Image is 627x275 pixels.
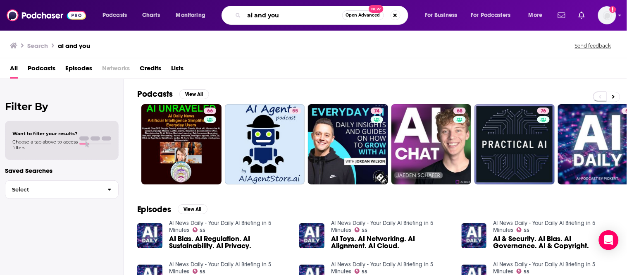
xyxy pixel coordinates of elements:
button: View All [178,204,207,214]
div: Search podcasts, credits, & more... [229,6,416,25]
a: 55 [355,269,368,274]
img: AI Bias. AI Regulation. AI Sustainability. AI Privacy. [137,223,162,249]
div: Open Intercom Messenger [599,230,619,250]
a: 55 [193,269,206,274]
h2: Podcasts [137,89,173,99]
svg: Add a profile image [610,6,616,13]
a: 68 [453,108,466,114]
span: Choose a tab above to access filters. [12,139,78,151]
a: Episodes [65,62,92,79]
span: Charts [142,10,160,21]
a: AI News Daily - Your Daily AI Briefing in 5 Minutes [493,220,595,234]
a: 76 [474,104,555,184]
a: Podcasts [28,62,55,79]
button: Send feedback [572,42,614,49]
a: AI News Daily - Your Daily AI Briefing in 5 Minutes [169,261,271,275]
img: Podchaser - Follow, Share and Rate Podcasts [7,7,86,23]
a: AI News Daily - Your Daily AI Briefing in 5 Minutes [169,220,271,234]
a: EpisodesView All [137,204,207,215]
a: AI Toys. AI Networking. AI Alignment. AI Cloud. [331,235,452,249]
span: 55 [524,229,530,232]
h3: Search [27,42,48,50]
a: All [10,62,18,79]
a: 66 [204,108,216,114]
span: Podcasts [103,10,127,21]
img: AI & Security. AI Bias. AI Governance. AI & Copyright. [462,223,487,249]
span: 66 [207,107,213,115]
a: 66 [141,104,222,184]
button: open menu [97,9,138,22]
h2: Filter By [5,100,119,112]
a: AI & Security. AI Bias. AI Governance. AI & Copyright. [493,235,614,249]
a: AI News Daily - Your Daily AI Briefing in 5 Minutes [331,261,433,275]
a: AI News Daily - Your Daily AI Briefing in 5 Minutes [331,220,433,234]
span: Logged in as ABolliger [598,6,616,24]
span: 68 [457,107,463,115]
img: User Profile [598,6,616,24]
button: open menu [419,9,468,22]
a: 74 [371,108,383,114]
a: Show notifications dropdown [575,8,588,22]
a: 55 [225,104,305,184]
a: AI Bias. AI Regulation. AI Sustainability. AI Privacy. [169,235,290,249]
h2: Episodes [137,204,171,215]
p: Saved Searches [5,167,119,175]
span: Open Advanced [346,13,380,17]
a: Credits [140,62,161,79]
span: 74 [374,107,379,115]
a: Charts [137,9,165,22]
span: 76 [541,107,546,115]
span: More [529,10,543,21]
span: 55 [292,107,298,115]
button: View All [179,89,209,99]
a: 76 [537,108,549,114]
a: AI News Daily - Your Daily AI Briefing in 5 Minutes [493,261,595,275]
a: 55 [355,227,368,232]
a: 55 [289,108,301,114]
span: Want to filter your results? [12,131,78,136]
button: open menu [523,9,553,22]
span: For Business [425,10,458,21]
span: New [369,5,384,13]
a: PodcastsView All [137,89,209,99]
span: 55 [362,229,368,232]
input: Search podcasts, credits, & more... [244,9,342,22]
a: 55 [517,269,530,274]
button: open menu [170,9,216,22]
span: 55 [200,229,205,232]
span: 55 [200,270,205,274]
span: 55 [362,270,368,274]
span: Select [5,187,101,192]
a: 55 [517,227,530,232]
img: AI Toys. AI Networking. AI Alignment. AI Cloud. [299,223,324,249]
button: Open AdvancedNew [342,10,384,20]
span: For Podcasters [471,10,511,21]
a: 74 [308,104,388,184]
button: Select [5,180,119,199]
a: Show notifications dropdown [555,8,569,22]
a: 55 [193,227,206,232]
button: Show profile menu [598,6,616,24]
a: Lists [171,62,184,79]
span: 55 [524,270,530,274]
button: open menu [466,9,523,22]
span: Monitoring [176,10,205,21]
span: Networks [102,62,130,79]
a: 68 [391,104,472,184]
h3: ai and you [58,42,90,50]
